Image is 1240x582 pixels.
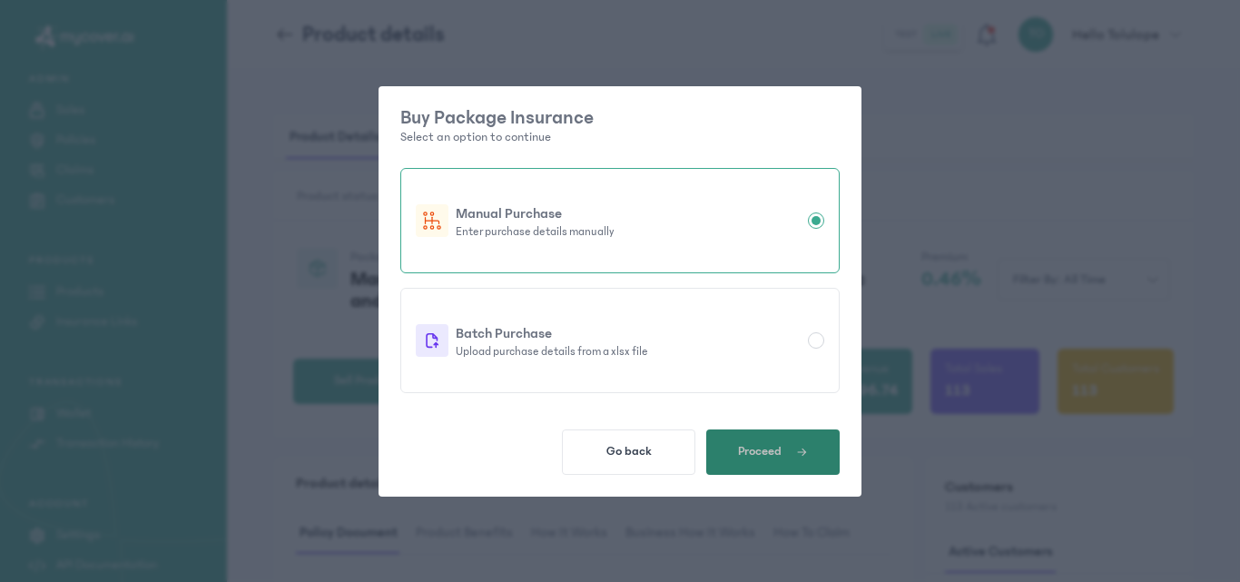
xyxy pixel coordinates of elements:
button: Go back [562,429,695,475]
p: Manual Purchase [456,202,801,224]
span: Go back [606,444,652,459]
p: Batch Purchase [456,322,801,344]
p: Enter purchase details manually [456,224,801,239]
span: Proceed [738,444,782,459]
button: Proceed [706,429,840,475]
p: Select an option to continue [400,128,840,146]
p: Buy Package Insurance [400,108,840,128]
p: Upload purchase details from a xlsx file [456,344,801,359]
